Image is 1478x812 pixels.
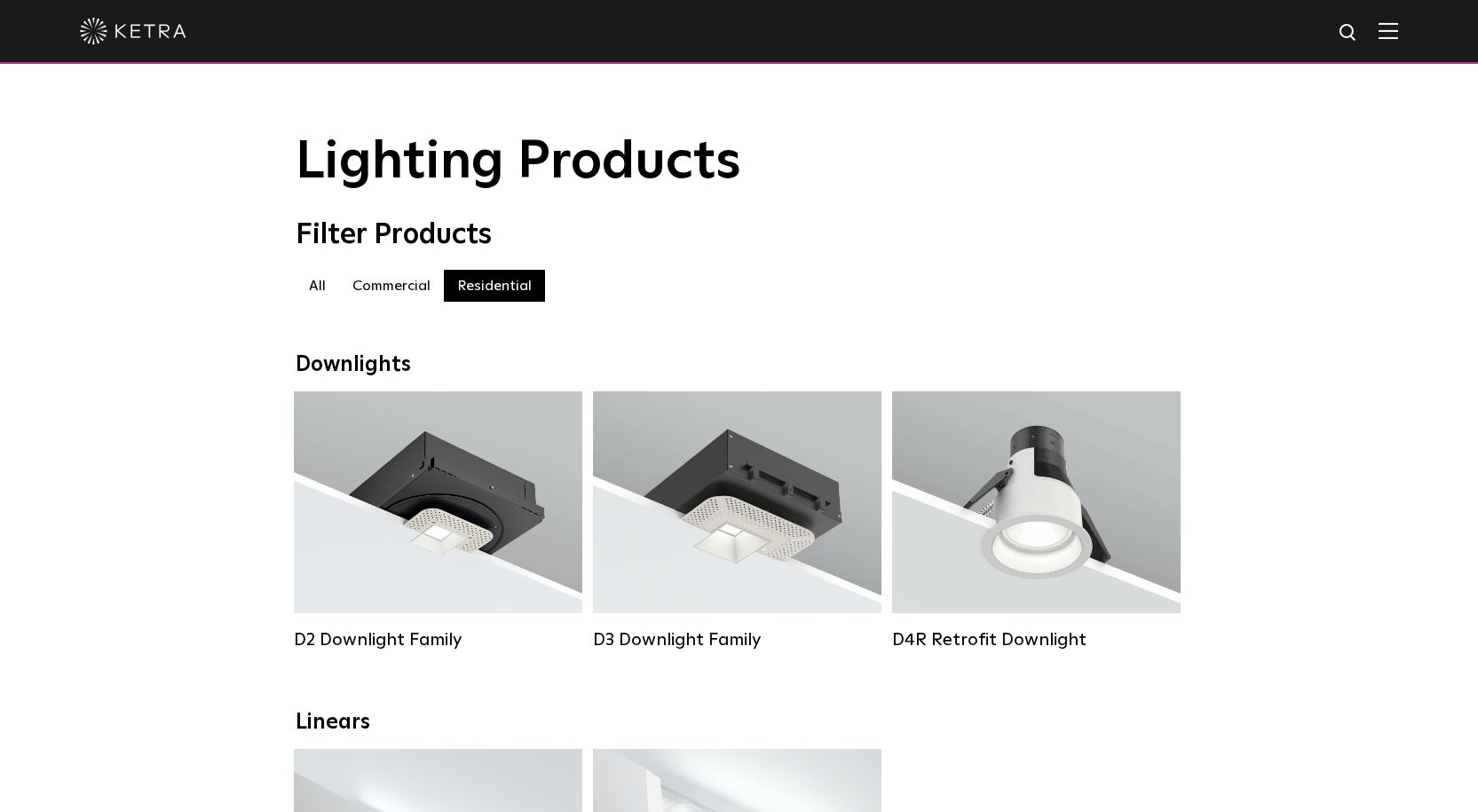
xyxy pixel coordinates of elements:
[444,270,545,302] label: Residential
[892,391,1181,650] a: D4R Retrofit Downlight Lumen Output:800Colors:White / BlackBeam Angles:15° / 25° / 40° / 60°Watta...
[339,270,444,302] label: Commercial
[80,18,186,44] img: ketra-logo-2019-white
[593,391,881,650] a: D3 Downlight Family Lumen Output:700 / 900 / 1100Colors:White / Black / Silver / Bronze / Paintab...
[892,629,1181,650] div: D4R Retrofit Downlight
[294,391,582,650] a: D2 Downlight Family Lumen Output:1200Colors:White / Black / Gloss Black / Silver / Bronze / Silve...
[1379,22,1398,39] img: Hamburger%20Nav.svg
[296,136,741,189] span: Lighting Products
[593,629,881,650] div: D3 Downlight Family
[296,352,1183,378] div: Downlights
[1338,22,1360,44] img: search icon
[296,270,339,302] label: All
[296,710,1183,736] div: Linears
[294,629,582,650] div: D2 Downlight Family
[296,218,1183,252] div: Filter Products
